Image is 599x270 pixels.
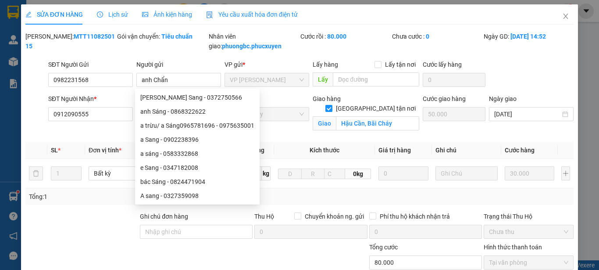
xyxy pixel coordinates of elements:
[426,33,429,40] b: 0
[333,72,419,86] input: Dọc đường
[161,33,193,40] b: Tiêu chuẩn
[117,32,207,41] div: Gói vận chuyển:
[11,59,87,82] span: Gửi hàng Hạ Long: Hotline:
[324,169,345,179] input: C
[97,11,103,18] span: clock-circle
[230,108,304,121] span: VP Bãi Cháy
[484,212,574,221] div: Trạng thái Thu Hộ
[142,11,148,18] span: picture
[313,116,336,130] span: Giao
[142,11,192,18] span: Ảnh kiện hàng
[262,166,271,180] span: kg
[225,60,309,69] div: VP gửi
[510,33,546,40] b: [DATE] 14:52
[230,73,304,86] span: VP Dương Đình Nghệ
[313,61,338,68] span: Lấy hàng
[301,169,325,179] input: R
[29,192,232,202] div: Tổng: 1
[327,33,346,40] b: 80.000
[489,95,517,102] label: Ngày giao
[561,166,570,180] button: plus
[392,32,482,41] div: Chưa cước :
[51,147,58,154] span: SL
[313,72,333,86] span: Lấy
[378,166,428,180] input: 0
[140,213,188,220] label: Ghi chú đơn hàng
[97,11,128,18] span: Lịch sử
[206,11,298,18] span: Yêu cầu xuất hóa đơn điện tử
[225,95,249,102] span: VP Nhận
[310,147,339,154] span: Kích thước
[423,61,462,68] label: Cước lấy hàng
[423,73,485,87] input: Cước lấy hàng
[562,13,569,20] span: close
[369,244,398,251] span: Tổng cước
[25,11,32,18] span: edit
[423,95,466,102] label: Cước giao hàng
[505,166,554,180] input: 0
[209,32,299,51] div: Nhân viên giao:
[484,32,574,41] div: Ngày GD:
[140,225,253,239] input: Ghi chú đơn hàng
[234,147,264,154] span: Định lượng
[25,11,83,18] span: SỬA ĐƠN HÀNG
[423,107,485,121] input: Cước giao hàng
[278,169,302,179] input: D
[301,212,367,221] span: Chuyển khoản ng. gửi
[21,41,91,57] strong: 0888 827 827 - 0848 827 827
[158,147,186,154] span: Tên hàng
[94,167,146,180] span: Bất kỳ
[25,32,115,51] div: [PERSON_NAME]:
[378,147,411,154] span: Giá trị hàng
[505,147,535,154] span: Cước hàng
[7,33,91,49] strong: 024 3236 3236 -
[562,111,568,117] span: close-circle
[336,116,419,130] input: Giao tận nơi
[29,166,43,180] button: delete
[222,43,282,50] b: phuongbc.phucxuyen
[313,95,341,102] span: Giao hàng
[136,94,221,104] div: Người nhận
[48,60,133,69] div: SĐT Người Gửi
[158,166,220,180] input: VD: Bàn, Ghế
[376,212,453,221] span: Phí thu hộ khách nhận trả
[209,111,216,118] span: user-add
[136,60,221,69] div: Người gửi
[484,244,542,251] label: Hình thức thanh toán
[254,213,274,220] span: Thu Hộ
[489,225,568,238] span: Chưa thu
[12,4,86,23] strong: Công ty TNHH Phúc Xuyên
[7,25,91,57] span: Gửi hàng [GEOGRAPHIC_DATA]: Hotline:
[48,94,133,104] div: SĐT Người Nhận
[332,104,419,113] span: [GEOGRAPHIC_DATA] tận nơi
[553,4,578,29] button: Close
[494,109,560,119] input: Ngày giao
[89,147,121,154] span: Đơn vị tính
[206,11,213,18] img: icon
[432,142,501,159] th: Ghi chú
[345,169,371,179] span: 0kg
[435,166,498,180] input: Ghi Chú
[489,256,568,269] span: Tại văn phòng
[382,60,419,69] span: Lấy tận nơi
[300,32,390,41] div: Cước rồi :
